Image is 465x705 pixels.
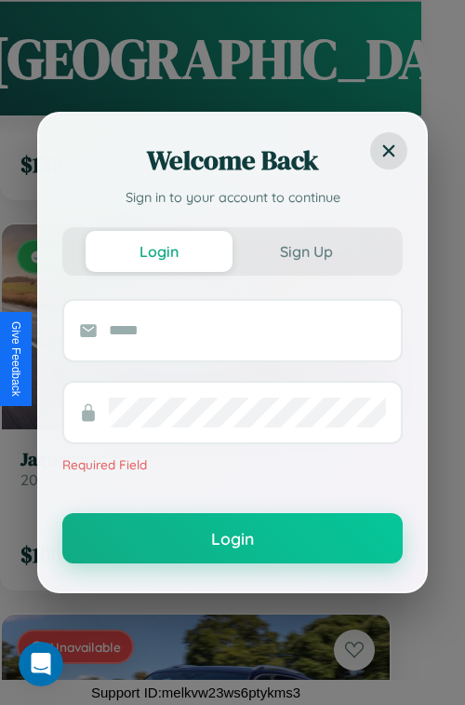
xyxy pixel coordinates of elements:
[19,642,63,686] iframe: Intercom live chat
[62,188,403,209] p: Sign in to your account to continue
[86,231,232,272] button: Login
[232,231,379,272] button: Sign Up
[62,142,403,179] h2: Welcome Back
[62,513,403,563] button: Login
[9,321,22,397] div: Give Feedback
[62,454,403,476] p: Required Field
